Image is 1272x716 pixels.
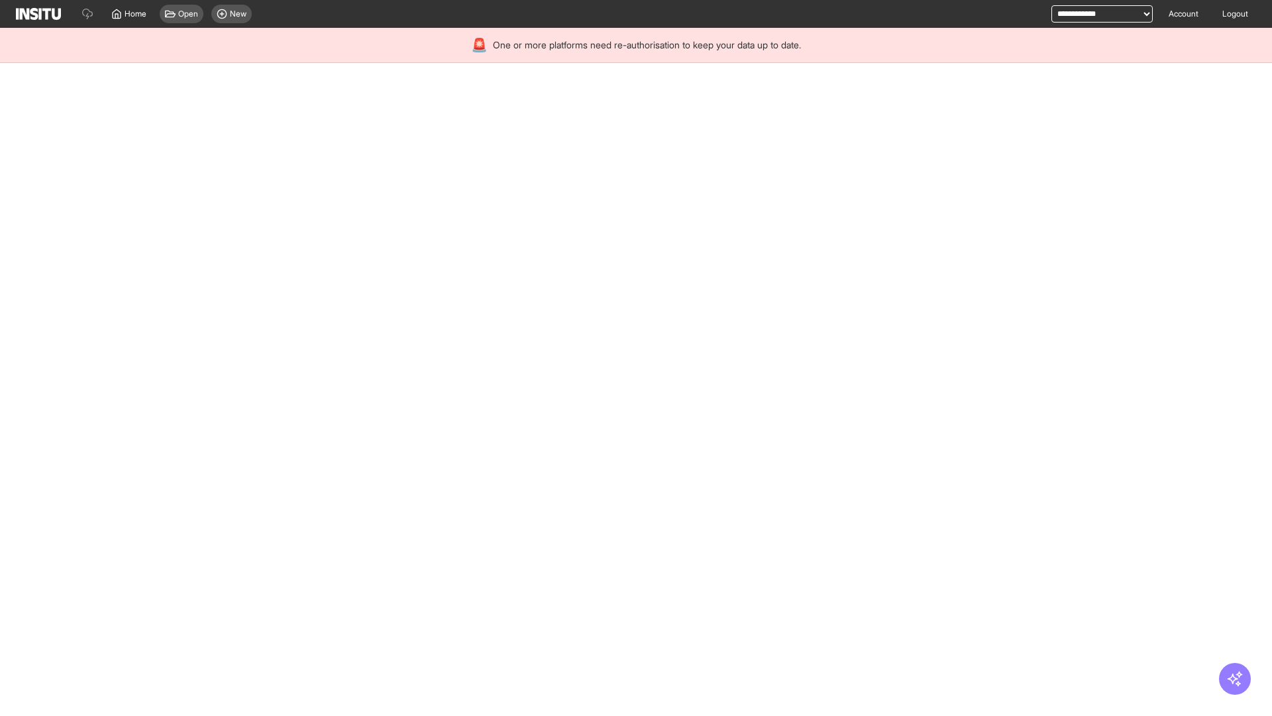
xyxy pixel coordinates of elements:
[125,9,146,19] span: Home
[178,9,198,19] span: Open
[16,8,61,20] img: Logo
[230,9,246,19] span: New
[493,38,801,52] span: One or more platforms need re-authorisation to keep your data up to date.
[471,36,488,54] div: 🚨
